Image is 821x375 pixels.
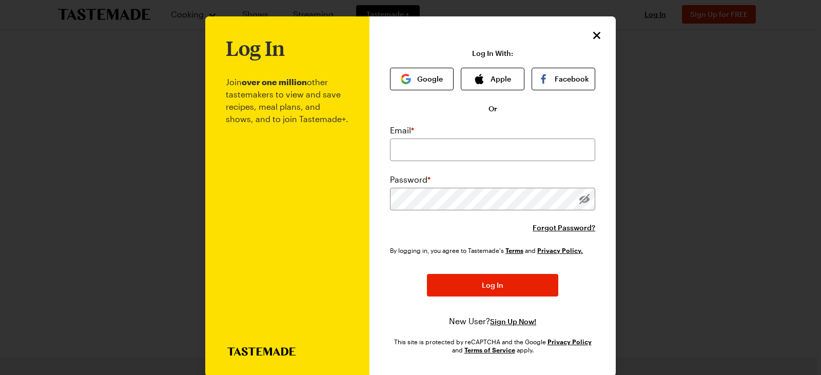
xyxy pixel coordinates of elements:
[427,274,558,297] button: Log In
[449,316,490,326] span: New User?
[390,245,587,255] div: By logging in, you agree to Tastemade's and
[537,246,583,254] a: Tastemade Privacy Policy
[390,173,431,186] label: Password
[533,223,595,233] button: Forgot Password?
[390,68,454,90] button: Google
[242,77,307,87] b: over one million
[226,37,285,60] h1: Log In
[472,49,513,57] p: Log In With:
[482,280,503,290] span: Log In
[488,104,497,114] span: Or
[590,29,603,42] button: Close
[464,345,515,354] a: Google Terms of Service
[461,68,524,90] button: Apple
[226,60,349,347] p: Join other tastemakers to view and save recipes, meal plans, and shows, and to join Tastemade+.
[390,124,414,136] label: Email
[532,68,595,90] button: Facebook
[505,246,523,254] a: Tastemade Terms of Service
[548,337,592,346] a: Google Privacy Policy
[390,338,595,354] div: This site is protected by reCAPTCHA and the Google and apply.
[490,317,536,327] button: Sign Up Now!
